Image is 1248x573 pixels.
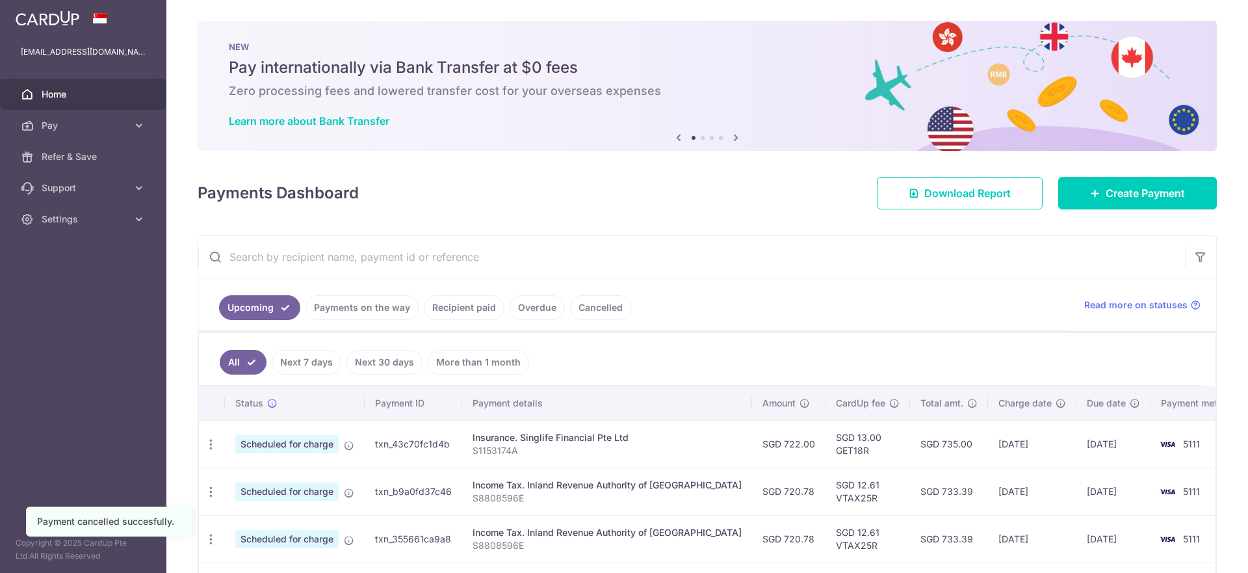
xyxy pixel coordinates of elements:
span: Total amt. [920,397,963,410]
a: More than 1 month [428,350,529,375]
a: Upcoming [219,295,300,320]
a: Cancelled [570,295,631,320]
span: Support [42,181,127,194]
p: S8808596E [473,539,742,552]
span: Scheduled for charge [235,530,339,548]
span: CardUp fee [836,397,885,410]
h4: Payments Dashboard [198,181,359,205]
a: Overdue [510,295,565,320]
img: CardUp [16,10,79,26]
td: txn_b9a0fd37c46 [365,468,462,515]
td: txn_43c70fc1d4b [365,420,462,468]
th: Payment details [462,386,752,420]
span: Read more on statuses [1084,299,1188,312]
p: S8808596E [473,492,742,505]
span: Download Report [924,185,1011,201]
td: [DATE] [1076,468,1150,515]
td: SGD 733.39 [910,468,988,515]
span: 5111 [1183,533,1200,544]
iframe: Opens a widget where you can find more information [1165,534,1235,566]
a: Create Payment [1058,177,1217,209]
span: 5111 [1183,486,1200,497]
td: SGD 733.39 [910,515,988,563]
a: Payments on the way [305,295,419,320]
p: NEW [229,42,1186,52]
img: Bank Card [1154,436,1180,452]
td: SGD 720.78 [752,515,825,563]
h6: Zero processing fees and lowered transfer cost for your overseas expenses [229,83,1186,99]
td: SGD 735.00 [910,420,988,468]
img: Bank Card [1154,484,1180,500]
td: SGD 720.78 [752,468,825,515]
div: Income Tax. Inland Revenue Authority of [GEOGRAPHIC_DATA] [473,479,742,492]
th: Payment ID [365,386,462,420]
a: Read more on statuses [1084,299,1201,312]
span: Status [235,397,263,410]
input: Search by recipient name, payment id or reference [198,236,1185,278]
td: [DATE] [1076,420,1150,468]
span: Settings [42,213,127,226]
span: 5111 [1183,438,1200,449]
img: Bank transfer banner [198,21,1217,151]
a: Learn more about Bank Transfer [229,114,389,127]
a: Next 7 days [272,350,341,375]
span: Due date [1087,397,1126,410]
a: All [220,350,266,375]
div: Insurance. Singlife Financial Pte Ltd [473,431,742,444]
span: Scheduled for charge [235,483,339,501]
div: Payment cancelled succesfully. [37,515,181,528]
img: Bank Card [1154,531,1180,547]
p: [EMAIL_ADDRESS][DOMAIN_NAME] [21,46,146,59]
span: Refer & Save [42,150,127,163]
td: txn_355661ca9a8 [365,515,462,563]
span: Charge date [998,397,1052,410]
span: Pay [42,119,127,132]
a: Download Report [877,177,1043,209]
td: [DATE] [988,420,1076,468]
td: [DATE] [988,468,1076,515]
a: Next 30 days [346,350,422,375]
td: SGD 12.61 VTAX25R [825,468,910,515]
p: S1153174A [473,444,742,457]
a: Recipient paid [424,295,504,320]
span: Scheduled for charge [235,435,339,453]
span: Create Payment [1106,185,1185,201]
td: [DATE] [988,515,1076,563]
span: Amount [762,397,796,410]
td: [DATE] [1076,515,1150,563]
td: SGD 722.00 [752,420,825,468]
td: SGD 13.00 GET18R [825,420,910,468]
div: Income Tax. Inland Revenue Authority of [GEOGRAPHIC_DATA] [473,526,742,539]
span: Home [42,88,127,101]
td: SGD 12.61 VTAX25R [825,515,910,563]
h5: Pay internationally via Bank Transfer at $0 fees [229,57,1186,78]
